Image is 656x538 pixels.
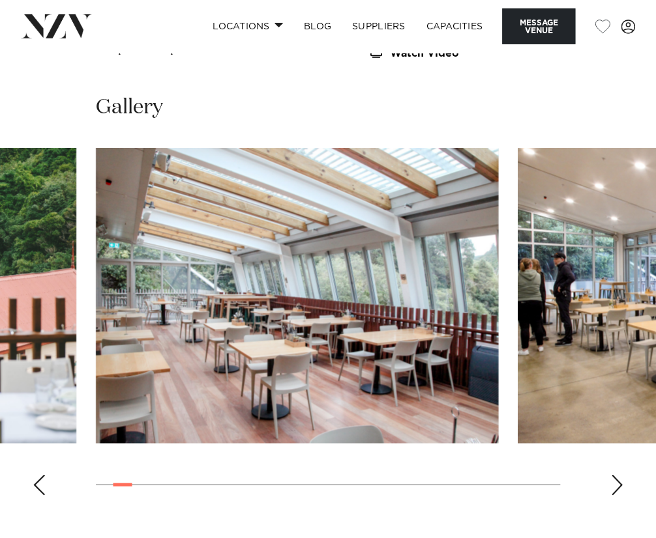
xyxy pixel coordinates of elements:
[96,94,163,121] h2: Gallery
[342,12,415,40] a: SUPPLIERS
[96,148,498,443] swiper-slide: 2 / 27
[368,48,560,59] a: Watch Video
[502,8,575,44] button: Message Venue
[96,148,498,443] img: Inside the cafe at Zealandia
[293,12,342,40] a: BLOG
[415,12,493,40] a: Capacities
[21,14,92,38] img: nzv-logo.png
[202,12,293,40] a: Locations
